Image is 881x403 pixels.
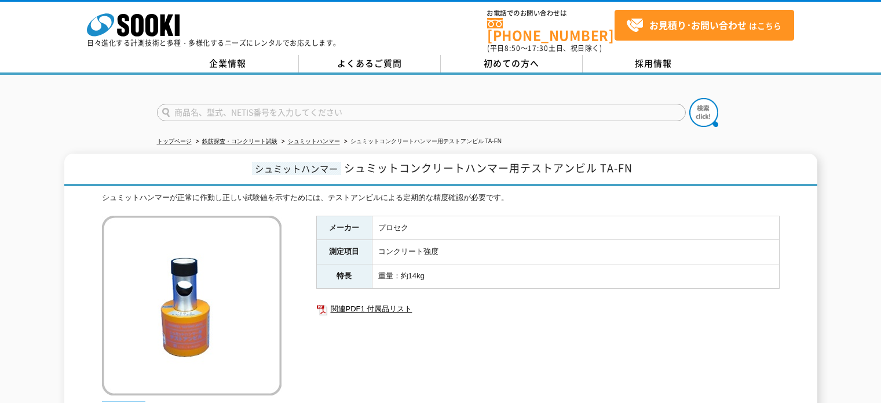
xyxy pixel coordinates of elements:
[487,43,602,53] span: (平日 ～ 土日、祝日除く)
[288,138,340,144] a: シュミットハンマー
[316,240,372,264] th: 測定項目
[583,55,725,72] a: 採用情報
[372,216,779,240] td: プロセク
[505,43,521,53] span: 8:50
[528,43,549,53] span: 17:30
[157,104,686,121] input: 商品名、型式、NETIS番号を入力してください
[252,162,341,175] span: シュミットハンマー
[316,216,372,240] th: メーカー
[87,39,341,46] p: 日々進化する計測技術と多種・多様化するニーズにレンタルでお応えします。
[157,55,299,72] a: 企業情報
[649,18,747,32] strong: お見積り･お問い合わせ
[316,302,780,317] a: 関連PDF1 付属品リスト
[626,17,781,34] span: はこちら
[157,138,192,144] a: トップページ
[344,160,633,176] span: シュミットコンクリートハンマー用テストアンビル TA-FN
[299,55,441,72] a: よくあるご質問
[689,98,718,127] img: btn_search.png
[487,18,615,42] a: [PHONE_NUMBER]
[372,240,779,264] td: コンクリート強度
[484,57,539,70] span: 初めての方へ
[102,216,282,395] img: シュミットコンクリートハンマー用テストアンビル TA-FN
[102,192,780,204] div: シュミットハンマーが正常に作動し正しい試験値を示すためには、テストアンビルによる定期的な精度確認が必要です。
[441,55,583,72] a: 初めての方へ
[202,138,277,144] a: 鉄筋探査・コンクリート試験
[487,10,615,17] span: お電話でのお問い合わせは
[615,10,794,41] a: お見積り･お問い合わせはこちら
[342,136,502,148] li: シュミットコンクリートハンマー用テストアンビル TA-FN
[372,264,779,289] td: 重量：約14kg
[316,264,372,289] th: 特長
